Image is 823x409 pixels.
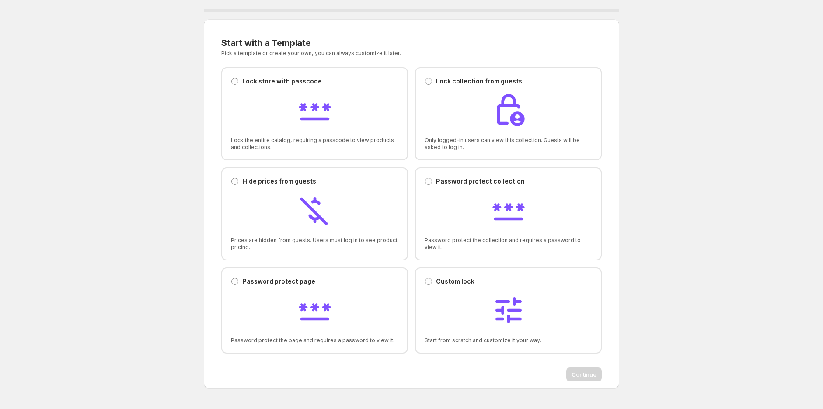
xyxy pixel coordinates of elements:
p: Password protect collection [436,177,525,186]
p: Lock collection from guests [436,77,522,86]
span: Lock the entire catalog, requiring a passcode to view products and collections. [231,137,398,151]
p: Password protect page [242,277,315,286]
p: Pick a template or create your own, you can always customize it later. [221,50,498,57]
span: Password protect the page and requires a password to view it. [231,337,398,344]
span: Start from scratch and customize it your way. [425,337,592,344]
img: Lock collection from guests [491,93,526,128]
span: Prices are hidden from guests. Users must log in to see product pricing. [231,237,398,251]
span: Password protect the collection and requires a password to view it. [425,237,592,251]
img: Password protect collection [491,193,526,228]
span: Start with a Template [221,38,311,48]
img: Password protect page [297,293,332,328]
span: Only logged-in users can view this collection. Guests will be asked to log in. [425,137,592,151]
img: Lock store with passcode [297,93,332,128]
p: Hide prices from guests [242,177,316,186]
img: Hide prices from guests [297,193,332,228]
p: Lock store with passcode [242,77,322,86]
p: Custom lock [436,277,474,286]
img: Custom lock [491,293,526,328]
